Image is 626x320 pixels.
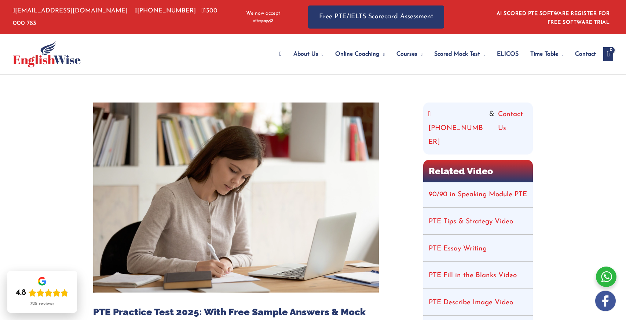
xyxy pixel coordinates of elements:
span: Menu Toggle [417,41,422,67]
a: [PHONE_NUMBER] [428,108,486,149]
span: Courses [396,41,417,67]
a: PTE Fill in the Blanks Video [429,272,517,279]
a: Scored Mock TestMenu Toggle [428,41,491,67]
a: AI SCORED PTE SOFTWARE REGISTER FOR FREE SOFTWARE TRIAL [497,11,610,25]
a: [EMAIL_ADDRESS][DOMAIN_NAME] [13,8,128,14]
img: Afterpay-Logo [253,19,273,23]
span: ELICOS [497,41,519,67]
div: 4.8 [16,288,26,298]
span: We now accept [246,10,280,17]
span: Menu Toggle [480,41,485,67]
span: About Us [293,41,318,67]
a: [PHONE_NUMBER] [135,8,196,14]
a: 90/90 in Speaking Module PTE [429,191,527,198]
div: & [428,108,528,149]
a: Online CoachingMenu Toggle [329,41,391,67]
a: PTE Essay Writing [429,245,487,252]
a: About UsMenu Toggle [288,41,329,67]
a: Time TableMenu Toggle [524,41,569,67]
a: 1300 000 783 [13,8,217,26]
h2: Related Video [423,160,533,182]
a: PTE Describe Image Video [429,299,513,306]
a: ELICOS [491,41,524,67]
span: Online Coaching [335,41,380,67]
span: Menu Toggle [318,41,323,67]
a: PTE Tips & Strategy Video [429,218,513,225]
nav: Site Navigation: Main Menu [274,41,596,67]
a: Free PTE/IELTS Scorecard Assessment [308,5,444,29]
span: Menu Toggle [380,41,385,67]
a: View Shopping Cart, empty [603,47,613,61]
div: Rating: 4.8 out of 5 [16,288,69,298]
span: Menu Toggle [558,41,563,67]
a: Contact Us [498,108,527,149]
span: Time Table [530,41,558,67]
a: Contact [569,41,596,67]
span: Scored Mock Test [434,41,480,67]
div: 725 reviews [30,301,54,307]
img: white-facebook.png [595,291,616,311]
span: Contact [575,41,596,67]
a: CoursesMenu Toggle [391,41,428,67]
img: cropped-ew-logo [13,41,81,67]
aside: Header Widget 1 [492,5,613,29]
